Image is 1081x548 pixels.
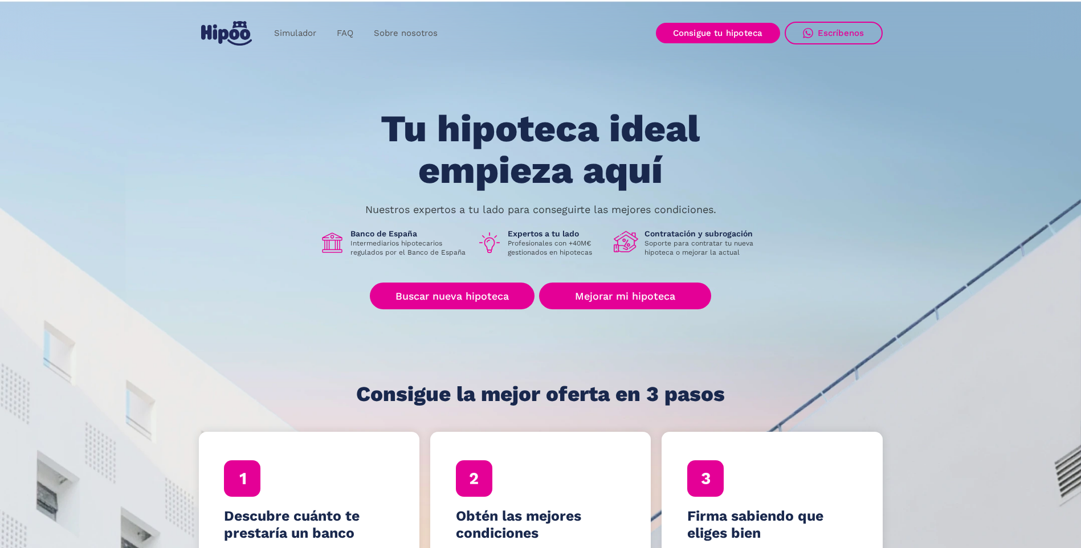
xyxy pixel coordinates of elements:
h4: Firma sabiendo que eliges bien [687,508,857,542]
h4: Descubre cuánto te prestaría un banco [224,508,394,542]
h1: Tu hipoteca ideal empieza aquí [324,108,756,191]
div: Escríbenos [818,28,864,38]
a: FAQ [327,22,364,44]
a: Sobre nosotros [364,22,448,44]
p: Intermediarios hipotecarios regulados por el Banco de España [350,239,468,257]
h1: Expertos a tu lado [508,228,605,239]
h4: Obtén las mejores condiciones [456,508,626,542]
a: home [199,17,255,50]
a: Buscar nueva hipoteca [370,283,535,309]
a: Mejorar mi hipoteca [539,283,711,309]
a: Consigue tu hipoteca [656,23,780,43]
a: Simulador [264,22,327,44]
a: Escríbenos [785,22,883,44]
h1: Banco de España [350,228,468,239]
p: Nuestros expertos a tu lado para conseguirte las mejores condiciones. [365,205,716,214]
p: Profesionales con +40M€ gestionados en hipotecas [508,239,605,257]
p: Soporte para contratar tu nueva hipoteca o mejorar la actual [644,239,762,257]
h1: Contratación y subrogación [644,228,762,239]
h1: Consigue la mejor oferta en 3 pasos [356,383,725,406]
